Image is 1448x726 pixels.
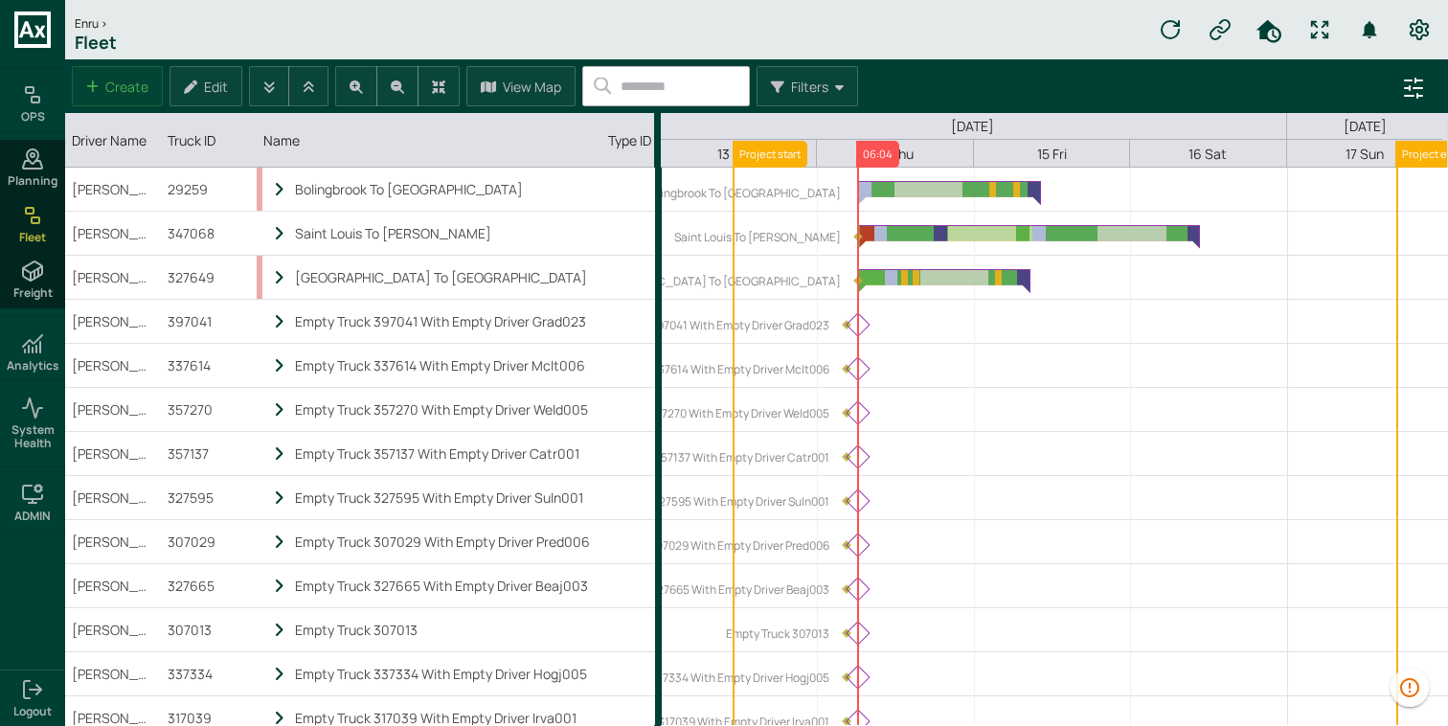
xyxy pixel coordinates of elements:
[376,66,419,106] button: Zoom out
[644,185,840,201] label: Bolingbrook To [GEOGRAPHIC_DATA]
[1394,69,1433,107] button: advanced filters
[14,510,51,523] h6: ADMIN
[295,312,594,330] div: Empty Truck 397041 With Empty Driver Grad023
[168,131,249,149] div: Truck ID
[295,356,594,374] div: Empty Truck 337614 With Empty Driver Mclt006
[611,68,749,103] input: Search...
[65,300,161,343] div: [PERSON_NAME] (HDZ)
[295,665,594,683] div: Empty Truck 337334 With Empty Driver Hogj005
[584,361,828,377] label: Empty Truck 337614 With Empty Driver Mclt006
[65,608,161,651] div: [PERSON_NAME] (HDZ)
[582,537,828,554] label: Empty Truck 307029 With Empty Driver Pred006
[295,180,594,198] div: Bolingbrook To [GEOGRAPHIC_DATA]
[72,131,153,149] div: Driver Name
[263,131,594,149] div: Name
[65,33,126,53] h1: Fleet
[65,388,161,431] div: [PERSON_NAME] (HDZ)
[65,476,161,519] div: [PERSON_NAME] (CPA)
[1408,18,1431,41] svg: Preferences
[161,212,257,255] div: 347068
[204,78,228,96] label: Edit
[19,231,46,244] span: Fleet
[295,400,594,419] div: Empty Truck 357270 With Empty Driver Weld005
[583,581,828,598] label: Empty Truck 327665 With Empty Driver Beaj003
[8,174,57,188] span: Planning
[65,15,126,33] div: Enru >
[13,705,52,718] span: Logout
[725,625,828,642] label: Empty Truck 307013
[21,110,45,124] h6: OPS
[161,388,257,431] div: 357270
[65,168,161,211] div: [PERSON_NAME]
[466,66,576,106] button: View Map
[65,344,161,387] div: [PERSON_NAME] (CPA)
[65,520,161,563] div: [PERSON_NAME] (HDZ)
[587,449,828,465] label: Empty Truck 357137 With Empty Driver Catr001
[295,621,594,639] div: Empty Truck 307013
[161,256,257,299] div: 327649
[941,117,1005,135] span: [DATE]
[1333,117,1396,135] span: [DATE]
[65,256,161,299] div: [PERSON_NAME] (CPA)
[295,533,594,551] div: Empty Truck 307029 With Empty Driver Pred006
[608,131,690,149] div: Type ID
[161,432,257,475] div: 357137
[65,212,161,255] div: [PERSON_NAME] (CPA)
[717,145,759,163] span: 13 Wed
[257,113,601,167] div: Name column. SPACE for context menu, ENTER to sort
[1037,145,1067,163] span: 15 Fri
[1301,11,1339,49] button: Fullscreen
[295,488,594,507] div: Empty Truck 327595 With Empty Driver Suln001
[161,300,257,343] div: 397041
[65,564,161,607] div: [PERSON_NAME] (HUT)
[7,359,59,373] h6: Analytics
[161,476,257,519] div: 327595
[65,432,161,475] div: [PERSON_NAME] (CPA)
[583,317,828,333] label: Empty Truck 397041 With Empty Driver Grad023
[295,268,594,286] div: [GEOGRAPHIC_DATA] To [GEOGRAPHIC_DATA]
[1201,11,1239,49] button: Manual Assignment
[791,78,828,96] label: Filters
[1400,11,1438,49] button: Preferences
[1151,11,1189,49] button: Refresh data
[418,66,460,106] button: Zoom to fit
[601,113,697,167] div: Type ID column. SPACE for context menu, ENTER to sort
[1391,669,1429,707] button: 1449 data issues
[585,493,828,510] label: Empty Truck 327595 With Empty Driver Suln001
[757,66,858,106] button: Filters Menu
[161,564,257,607] div: 327665
[582,669,828,686] label: Empty Truck 337334 With Empty Driver Hogj005
[588,273,840,289] label: [GEOGRAPHIC_DATA] To [GEOGRAPHIC_DATA]
[295,577,594,595] div: Empty Truck 327665 With Empty Driver Beaj003
[161,113,257,167] div: Truck ID column. SPACE for context menu, ENTER to sort
[65,652,161,695] div: [PERSON_NAME] (HUT)
[161,608,257,651] div: 307013
[72,66,163,106] button: Create new task
[161,652,257,695] div: 337334
[673,229,840,245] label: Saint Louis To [PERSON_NAME]
[65,113,161,167] div: Driver Name column. SPACE for context menu, ENTER to sort
[105,78,148,96] label: Create
[288,66,328,106] button: Collapse all
[1189,145,1228,163] span: 16 Sat
[295,224,594,242] div: Saint Louis To [PERSON_NAME]
[335,66,377,106] button: Zoom in
[13,286,53,300] span: Freight
[581,405,828,421] label: Empty Truck 357270 With Empty Driver Weld005
[1251,11,1289,49] button: HomeTime Editor
[170,66,242,106] button: Edit selected task
[503,78,561,96] label: View Map
[161,168,257,211] div: 29259
[4,423,61,451] span: System Health
[295,444,594,463] div: Empty Truck 357137 With Empty Driver Catr001
[161,520,257,563] div: 307029
[161,344,257,387] div: 337614
[739,147,801,161] label: Project start
[1346,145,1384,163] span: 17 Sun
[249,66,289,106] button: Expand all
[661,113,1443,168] div: Time axis showing Aug 14, 2025 00:00 to Aug 25, 2025 17:29
[863,147,893,161] label: 06:04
